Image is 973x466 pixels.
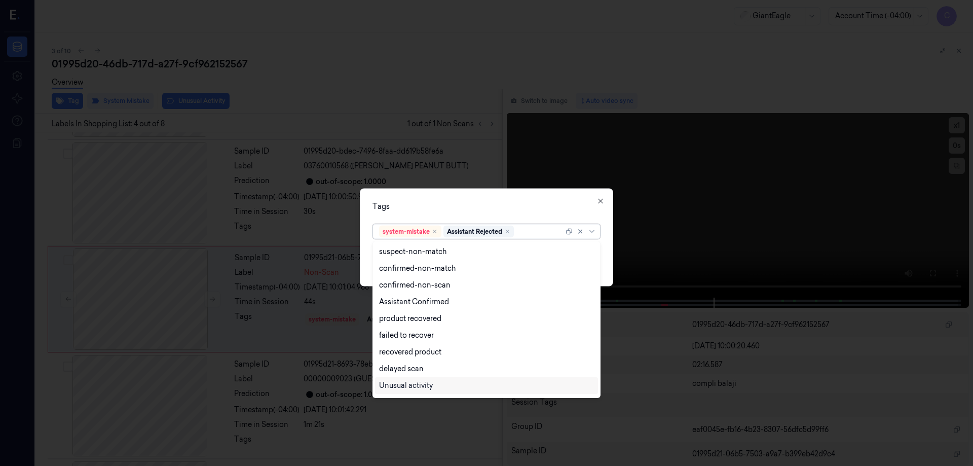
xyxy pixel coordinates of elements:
div: system-mistake [383,227,430,236]
div: Assistant Confirmed [379,297,449,307]
div: Unusual activity [379,380,433,391]
div: confirmed-non-scan [379,280,451,291]
div: product recovered [379,313,441,324]
div: confirmed-non-match [379,263,456,274]
div: Assistant Rejected [447,227,502,236]
div: recovered product [379,347,441,357]
div: Tags [372,201,601,211]
div: suspect-non-match [379,246,446,257]
div: Remove ,system-mistake [432,228,438,234]
div: failed to recover [379,330,434,341]
div: delayed scan [379,364,424,374]
div: Remove ,Assistant Rejected [504,228,510,234]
